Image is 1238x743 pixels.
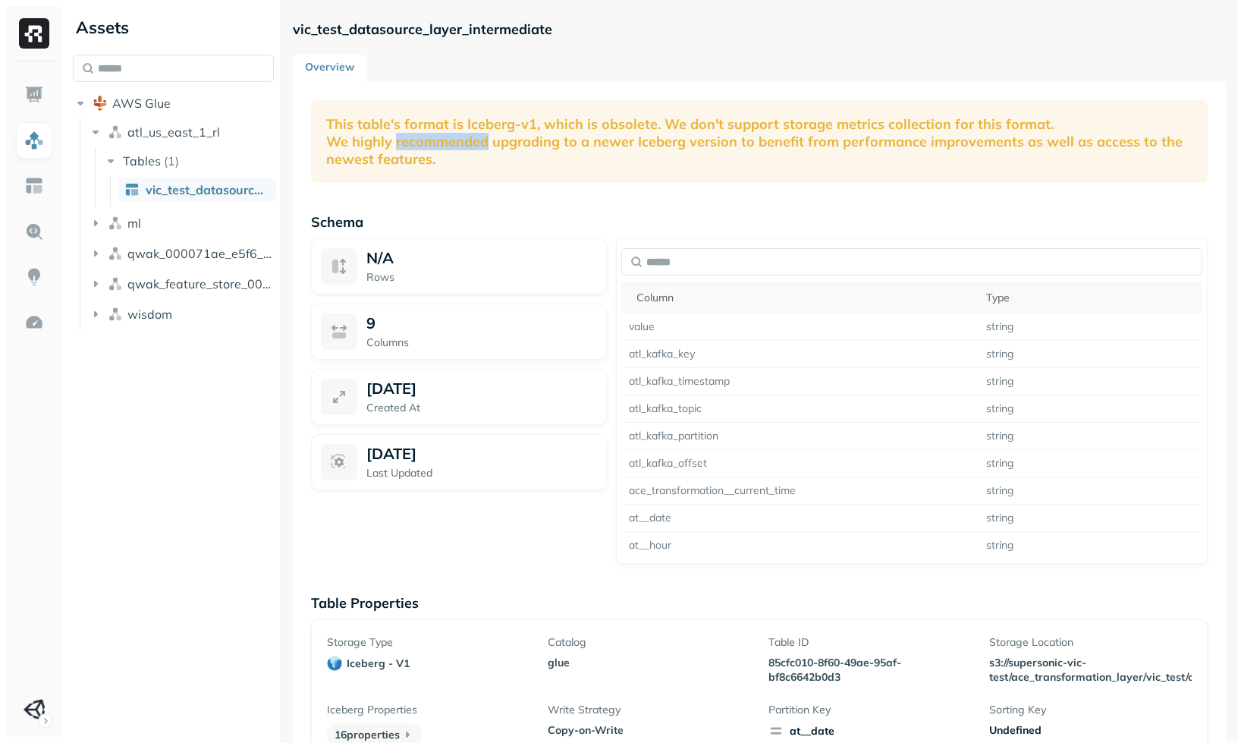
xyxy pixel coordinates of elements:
span: atl_us_east_1_rl [127,124,220,140]
td: string [979,505,1202,532]
img: root [93,96,108,111]
img: Ryft [19,18,49,49]
p: Sorting Key [989,703,1192,717]
img: Unity [24,699,45,720]
span: qwak_feature_store_000071ae_e5f6_4c5f_97ab_2b533d00d294 [127,276,275,291]
td: string [979,450,1202,477]
span: vic_test_datasource_layer_intermediate [146,182,270,197]
p: Write Strategy [548,703,750,717]
button: Tables(1) [103,149,275,173]
p: [DATE] [366,379,416,398]
button: AWS Glue [73,91,274,115]
p: glue [548,656,750,670]
a: Overview [293,55,366,82]
td: at__hour [621,532,979,559]
img: Assets [24,131,44,150]
td: string [979,313,1202,341]
td: atl_kafka_key [621,341,979,368]
span: Tables [123,153,161,168]
p: Iceberg Properties [327,703,529,717]
button: atl_us_east_1_rl [88,120,275,144]
img: Query Explorer [24,222,44,241]
td: atl_kafka_topic [621,395,979,423]
td: string [979,477,1202,505]
button: wisdom [88,302,275,326]
span: wisdom [127,307,172,322]
td: string [979,341,1202,368]
span: ml [127,216,141,231]
p: s3://supersonic-vic-test/ace_transformation_layer/vic_test/output/atl_us_east_1_rl.db/vic_test_da... [989,656,1217,685]
p: [DATE] [366,444,416,463]
td: at__date [621,505,979,532]
img: Insights [24,267,44,287]
td: atl_kafka_offset [621,450,979,477]
div: Assets [73,15,274,39]
td: string [979,423,1202,450]
span: qwak_000071ae_e5f6_4c5f_97ab_2b533d00d294_analytics_data [127,246,275,261]
td: string [979,532,1202,559]
p: Rows [366,270,597,285]
p: Table ID [768,635,971,650]
p: Last Updated [366,466,597,480]
a: vic_test_datasource_layer_intermediate [118,178,276,202]
td: string [979,395,1202,423]
div: Column [636,291,971,305]
td: ace_transformation__current_time [621,477,979,505]
p: ( 1 ) [164,153,179,168]
td: atl_kafka_partition [621,423,979,450]
button: qwak_000071ae_e5f6_4c5f_97ab_2b533d00d294_analytics_data [88,241,275,266]
p: This table's format is Iceberg-v1, which is obsolete. We don't support storage metrics collection... [311,100,1208,183]
div: Type [986,291,1195,305]
img: namespace [108,124,123,140]
p: Copy-on-Write [548,723,750,738]
img: Asset Explorer [24,176,44,196]
img: namespace [108,246,123,261]
img: Dashboard [24,85,44,105]
p: Created At [366,401,597,415]
img: namespace [108,307,123,322]
img: table [124,182,140,197]
span: AWS Glue [112,96,171,111]
img: namespace [108,276,123,291]
p: 85cfc010-8f60-49ae-95af-bf8c6642b0d3 [768,656,971,685]
td: atl_kafka_timestamp [621,368,979,395]
p: N/A [366,248,394,267]
td: value [621,313,979,341]
p: 9 [366,313,375,332]
p: Storage Type [327,635,529,650]
img: Optimization [24,313,44,332]
p: Catalog [548,635,750,650]
p: vic_test_datasource_layer_intermediate [293,20,552,38]
img: iceberg - v1 [327,656,342,671]
p: Partition Key [768,703,971,717]
p: Columns [366,335,597,350]
p: Table Properties [311,594,1208,612]
img: namespace [108,216,123,231]
button: qwak_feature_store_000071ae_e5f6_4c5f_97ab_2b533d00d294 [88,272,275,296]
span: at__date [768,723,971,738]
p: Schema [311,213,1208,231]
div: Undefined [989,723,1192,738]
button: ml [88,211,275,235]
td: string [979,368,1202,395]
p: Storage Location [989,635,1192,650]
p: iceberg - v1 [347,656,410,671]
